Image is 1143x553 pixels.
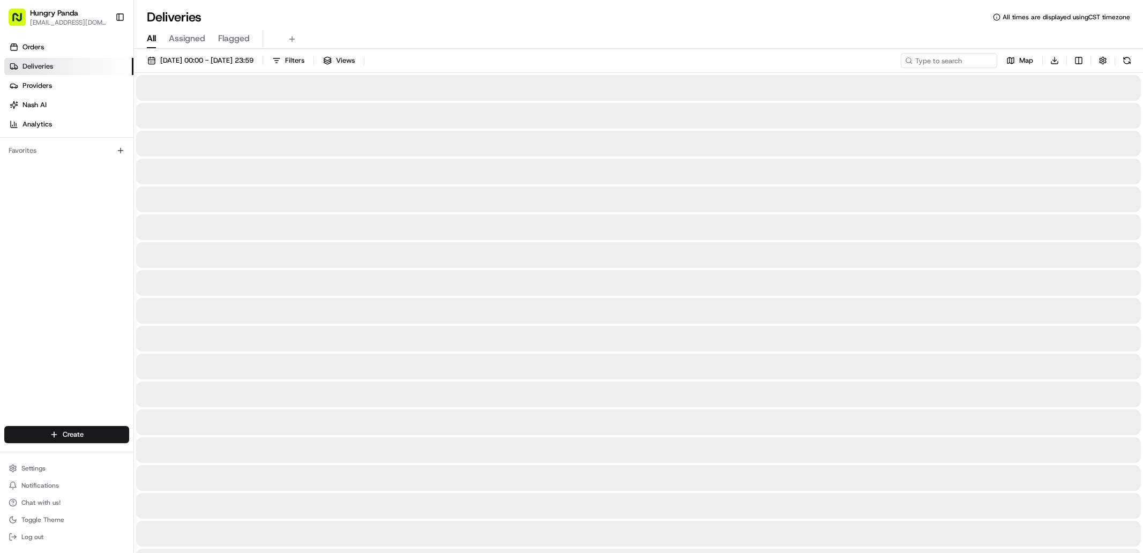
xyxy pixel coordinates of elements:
[23,81,52,91] span: Providers
[4,58,133,75] a: Deliveries
[901,53,997,68] input: Type to search
[147,32,156,45] span: All
[63,430,84,439] span: Create
[147,9,201,26] h1: Deliveries
[21,481,59,490] span: Notifications
[169,32,205,45] span: Assigned
[4,39,133,56] a: Orders
[4,142,129,159] div: Favorites
[21,464,46,473] span: Settings
[218,32,250,45] span: Flagged
[4,77,133,94] a: Providers
[4,426,129,443] button: Create
[30,18,107,27] button: [EMAIL_ADDRESS][DOMAIN_NAME]
[4,495,129,510] button: Chat with us!
[1002,53,1038,68] button: Map
[143,53,258,68] button: [DATE] 00:00 - [DATE] 23:59
[285,56,304,65] span: Filters
[1003,13,1130,21] span: All times are displayed using CST timezone
[30,8,78,18] button: Hungry Panda
[4,96,133,114] a: Nash AI
[4,116,133,133] a: Analytics
[318,53,360,68] button: Views
[4,529,129,544] button: Log out
[267,53,309,68] button: Filters
[1119,53,1134,68] button: Refresh
[336,56,355,65] span: Views
[4,4,111,30] button: Hungry Panda[EMAIL_ADDRESS][DOMAIN_NAME]
[23,100,47,110] span: Nash AI
[4,478,129,493] button: Notifications
[4,461,129,476] button: Settings
[23,119,52,129] span: Analytics
[160,56,253,65] span: [DATE] 00:00 - [DATE] 23:59
[21,498,61,507] span: Chat with us!
[1019,56,1033,65] span: Map
[23,42,44,52] span: Orders
[4,512,129,527] button: Toggle Theme
[21,515,64,524] span: Toggle Theme
[21,533,43,541] span: Log out
[23,62,53,71] span: Deliveries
